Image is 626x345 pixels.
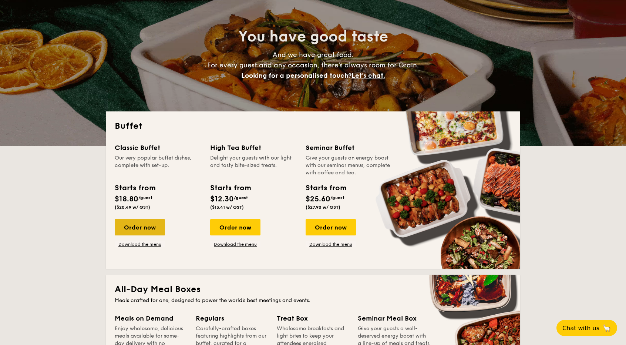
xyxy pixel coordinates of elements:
h2: Buffet [115,120,511,132]
a: Download the menu [306,241,356,247]
span: $12.30 [210,195,234,204]
a: Download the menu [210,241,260,247]
div: Seminar Buffet [306,143,392,153]
h2: All-Day Meal Boxes [115,284,511,295]
span: /guest [330,195,344,200]
div: Give your guests an energy boost with our seminar menus, complete with coffee and tea. [306,154,392,177]
div: Treat Box [277,313,349,324]
div: Starts from [210,182,250,194]
div: Order now [115,219,165,235]
span: You have good taste [238,28,388,46]
div: Order now [306,219,356,235]
div: High Tea Buffet [210,143,297,153]
span: /guest [138,195,152,200]
a: Download the menu [115,241,165,247]
span: ($20.49 w/ GST) [115,205,150,210]
span: Let's chat. [351,71,385,80]
span: /guest [234,195,248,200]
span: And we have great food. For every guest and any occasion, there’s always room for Grain. [207,51,419,80]
span: 🦙 [602,324,611,332]
span: ($27.90 w/ GST) [306,205,340,210]
span: Chat with us [562,325,599,332]
div: Meals crafted for one, designed to power the world's best meetings and events. [115,297,511,304]
div: Delight your guests with our light and tasty bite-sized treats. [210,154,297,177]
span: $18.80 [115,195,138,204]
span: ($13.41 w/ GST) [210,205,244,210]
button: Chat with us🦙 [556,320,617,336]
div: Classic Buffet [115,143,201,153]
div: Meals on Demand [115,313,187,324]
span: $25.60 [306,195,330,204]
div: Order now [210,219,260,235]
div: Regulars [196,313,268,324]
div: Starts from [306,182,346,194]
div: Seminar Meal Box [358,313,430,324]
div: Starts from [115,182,155,194]
span: Looking for a personalised touch? [241,71,351,80]
div: Our very popular buffet dishes, complete with set-up. [115,154,201,177]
